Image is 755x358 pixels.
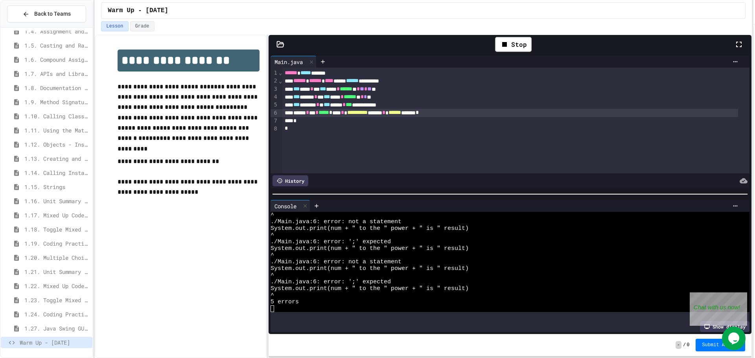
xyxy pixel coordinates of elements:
[271,252,274,259] span: ^
[130,21,155,31] button: Grade
[271,202,300,210] div: Console
[24,112,89,120] span: 1.10. Calling Class Methods
[34,10,71,18] span: Back to Teams
[271,77,278,85] div: 2
[271,285,469,292] span: System.out.print(num + " to the " power + " is " result)
[24,84,89,92] span: 1.8. Documentation with Comments and Preconditions
[24,253,89,262] span: 1.20. Multiple Choice Exercises for Unit 1a (1.1-1.6)
[271,259,401,265] span: ./Main.java:6: error: not a statement
[108,6,168,15] span: Warm Up - [DATE]
[24,70,89,78] span: 1.7. APIs and Libraries
[271,239,391,245] span: ./Main.java:6: error: ';' expected
[273,175,308,186] div: History
[271,69,278,77] div: 1
[24,41,89,50] span: 1.5. Casting and Ranges of Values
[24,183,89,191] span: 1.15. Strings
[676,341,681,349] span: -
[271,101,278,109] div: 5
[271,212,274,218] span: ^
[271,232,274,239] span: ^
[702,342,739,348] span: Submit Answer
[7,6,86,22] button: Back to Teams
[271,109,278,117] div: 6
[271,218,401,225] span: ./Main.java:6: error: not a statement
[687,342,689,348] span: 0
[271,245,469,252] span: System.out.print(num + " to the " power + " is " result)
[271,58,307,66] div: Main.java
[24,310,89,318] span: 1.24. Coding Practice 1b (1.7-1.15)
[271,93,278,101] div: 4
[690,292,747,326] iframe: chat widget
[271,292,274,299] span: ^
[696,339,745,351] button: Submit Answer
[24,282,89,290] span: 1.22. Mixed Up Code Practice 1b (1.7-1.15)
[271,200,310,212] div: Console
[24,55,89,64] span: 1.6. Compound Assignment Operators
[271,56,317,68] div: Main.java
[271,265,469,272] span: System.out.print(num + " to the " power + " is " result)
[271,125,278,133] div: 8
[24,98,89,106] span: 1.9. Method Signatures
[271,299,299,305] span: 5 errors
[683,342,686,348] span: /
[271,279,391,285] span: ./Main.java:6: error: ';' expected
[24,211,89,219] span: 1.17. Mixed Up Code Practice 1.1-1.6
[24,197,89,205] span: 1.16. Unit Summary 1a (1.1-1.6)
[271,117,278,125] div: 7
[20,338,89,347] span: Warm Up - [DATE]
[24,239,89,248] span: 1.19. Coding Practice 1a (1.1-1.6)
[24,324,89,332] span: 1.27. Java Swing GUIs (optional)
[24,140,89,149] span: 1.12. Objects - Instances of Classes
[271,85,278,93] div: 3
[271,225,469,232] span: System.out.print(num + " to the " power + " is " result)
[271,272,274,279] span: ^
[101,21,128,31] button: Lesson
[24,27,89,35] span: 1.4. Assignment and Input
[24,268,89,276] span: 1.21. Unit Summary 1b (1.7-1.15)
[278,70,282,76] span: Fold line
[24,154,89,163] span: 1.13. Creating and Initializing Objects: Constructors
[24,296,89,304] span: 1.23. Toggle Mixed Up or Write Code Practice 1b (1.7-1.15)
[24,169,89,177] span: 1.14. Calling Instance Methods
[24,225,89,233] span: 1.18. Toggle Mixed Up or Write Code Practice 1.1-1.6
[278,78,282,84] span: Fold line
[24,126,89,134] span: 1.11. Using the Math Class
[495,37,532,52] div: Stop
[722,327,747,350] iframe: chat widget
[700,321,749,332] div: Show display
